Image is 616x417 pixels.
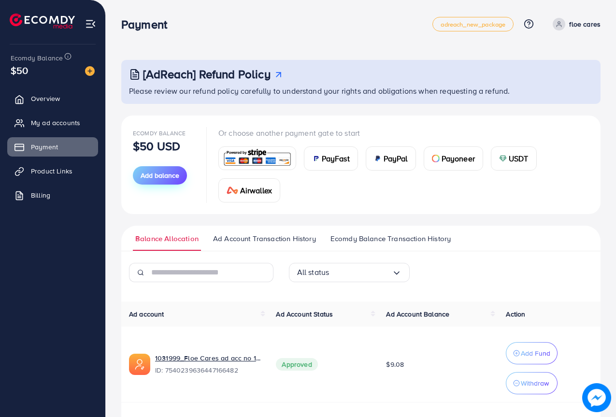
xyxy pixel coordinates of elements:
span: Approved [276,358,317,371]
input: Search for option [329,265,391,280]
span: Ecomdy Balance [133,129,186,137]
span: Billing [31,190,50,200]
img: card [374,155,382,162]
span: Balance Allocation [135,233,199,244]
span: PayPal [384,153,408,164]
img: image [85,66,95,76]
span: Ad account [129,309,164,319]
span: All status [297,265,329,280]
span: PayFast [322,153,350,164]
a: cardAirwallex [218,178,280,202]
p: Add Fund [521,347,550,359]
button: Withdraw [506,372,558,394]
span: Payoneer [442,153,475,164]
a: card [218,146,296,170]
h3: Payment [121,17,175,31]
img: logo [10,14,75,29]
a: floe cares [549,18,601,30]
span: $9.08 [386,359,404,369]
p: $50 USD [133,140,180,152]
a: Overview [7,89,98,108]
span: Overview [31,94,60,103]
img: card [222,148,293,169]
span: Add balance [141,171,179,180]
span: Ecomdy Balance [11,53,63,63]
a: Product Links [7,161,98,181]
a: cardUSDT [491,146,537,171]
button: Add balance [133,166,187,185]
a: cardPayFast [304,146,358,171]
a: cardPayoneer [424,146,483,171]
span: $50 [10,62,29,79]
img: card [312,155,320,162]
img: card [227,187,238,194]
a: Payment [7,137,98,157]
img: card [432,155,440,162]
p: Or choose another payment gate to start [218,127,589,139]
span: Ad Account Status [276,309,333,319]
a: My ad accounts [7,113,98,132]
img: ic-ads-acc.e4c84228.svg [129,354,150,375]
img: menu [85,18,96,29]
span: My ad accounts [31,118,80,128]
img: image [583,384,610,411]
div: <span class='underline'>1031999_Floe Cares ad acc no 1_1755598915786</span></br>7540239636447166482 [155,353,260,375]
span: Ecomdy Balance Transaction History [330,233,451,244]
a: Billing [7,186,98,205]
span: Payment [31,142,58,152]
a: cardPayPal [366,146,416,171]
a: 1031999_Floe Cares ad acc no 1_1755598915786 [155,353,260,363]
span: Action [506,309,525,319]
p: Withdraw [521,377,549,389]
img: card [499,155,507,162]
p: floe cares [569,18,601,30]
span: USDT [509,153,529,164]
p: Please review our refund policy carefully to understand your rights and obligations when requesti... [129,85,595,97]
div: Search for option [289,263,410,282]
a: adreach_new_package [432,17,514,31]
span: adreach_new_package [441,21,505,28]
span: Product Links [31,166,72,176]
h3: [AdReach] Refund Policy [143,67,271,81]
span: Airwallex [240,185,272,196]
span: ID: 7540239636447166482 [155,365,260,375]
span: Ad Account Balance [386,309,449,319]
button: Add Fund [506,342,558,364]
span: Ad Account Transaction History [213,233,316,244]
